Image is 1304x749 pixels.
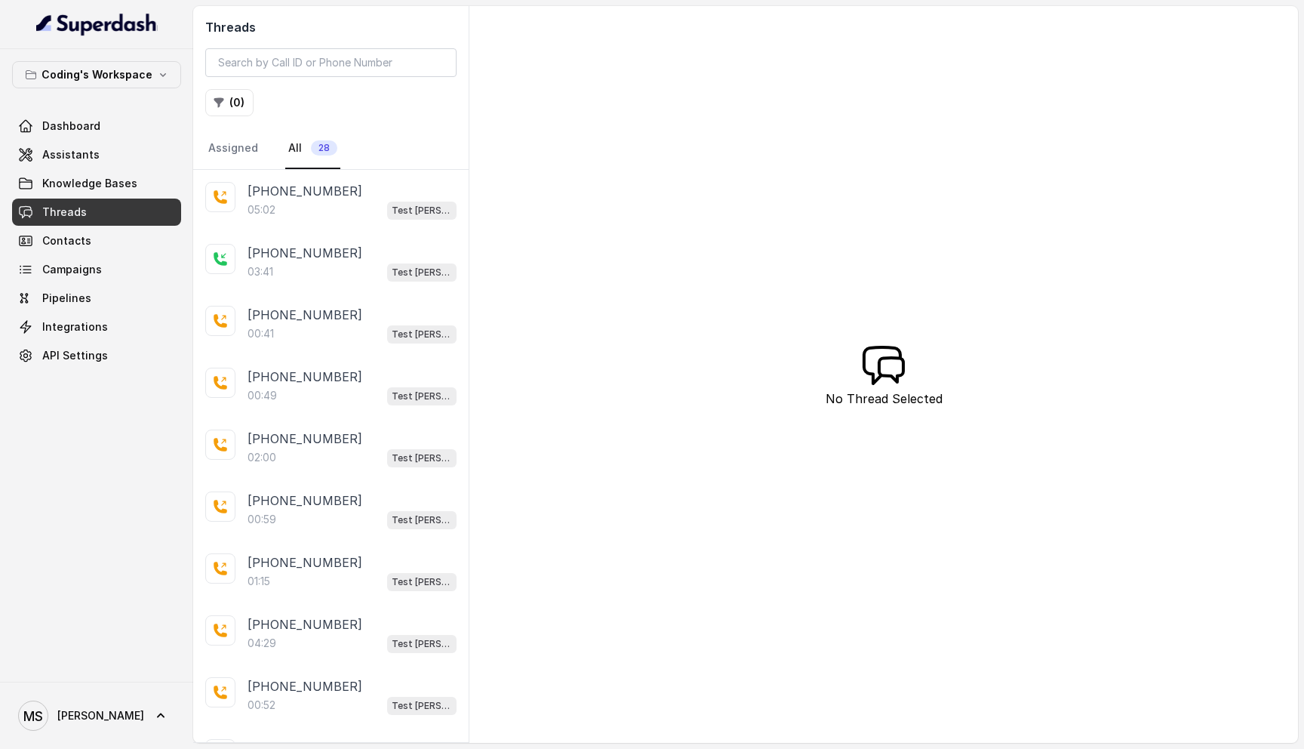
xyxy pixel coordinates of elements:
[42,147,100,162] span: Assistants
[42,119,100,134] span: Dashboard
[36,12,158,36] img: light.svg
[248,698,275,713] p: 00:52
[42,176,137,191] span: Knowledge Bases
[248,306,362,324] p: [PHONE_NUMBER]
[248,182,362,200] p: [PHONE_NUMBER]
[392,265,452,280] p: Test [PERSON_NAME]
[12,313,181,341] a: Integrations
[12,695,181,737] a: [PERSON_NAME]
[205,89,254,116] button: (0)
[12,342,181,369] a: API Settings
[205,48,457,77] input: Search by Call ID or Phone Number
[248,636,276,651] p: 04:29
[285,128,340,169] a: All28
[23,708,43,724] text: MS
[42,319,108,334] span: Integrations
[248,574,270,589] p: 01:15
[248,492,362,510] p: [PHONE_NUMBER]
[205,128,457,169] nav: Tabs
[12,141,181,168] a: Assistants
[42,233,91,248] span: Contacts
[248,553,362,572] p: [PHONE_NUMBER]
[248,512,276,527] p: 00:59
[392,698,452,714] p: Test [PERSON_NAME]
[248,430,362,448] p: [PHONE_NUMBER]
[205,128,261,169] a: Assigned
[42,66,152,84] p: Coding's Workspace
[248,326,274,341] p: 00:41
[248,677,362,695] p: [PHONE_NUMBER]
[248,388,277,403] p: 00:49
[248,264,273,279] p: 03:41
[248,202,275,217] p: 05:02
[392,389,452,404] p: Test [PERSON_NAME]
[12,227,181,254] a: Contacts
[205,18,457,36] h2: Threads
[248,244,362,262] p: [PHONE_NUMBER]
[42,205,87,220] span: Threads
[12,113,181,140] a: Dashboard
[12,61,181,88] button: Coding's Workspace
[57,708,144,723] span: [PERSON_NAME]
[42,348,108,363] span: API Settings
[826,390,943,408] p: No Thread Selected
[392,203,452,218] p: Test [PERSON_NAME]
[12,199,181,226] a: Threads
[392,327,452,342] p: Test [PERSON_NAME]
[42,291,91,306] span: Pipelines
[392,636,452,652] p: Test [PERSON_NAME]
[248,450,276,465] p: 02:00
[392,451,452,466] p: Test [PERSON_NAME]
[12,170,181,197] a: Knowledge Bases
[12,285,181,312] a: Pipelines
[311,140,337,156] span: 28
[42,262,102,277] span: Campaigns
[248,615,362,633] p: [PHONE_NUMBER]
[12,256,181,283] a: Campaigns
[392,575,452,590] p: Test [PERSON_NAME]
[248,368,362,386] p: [PHONE_NUMBER]
[392,513,452,528] p: Test [PERSON_NAME]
